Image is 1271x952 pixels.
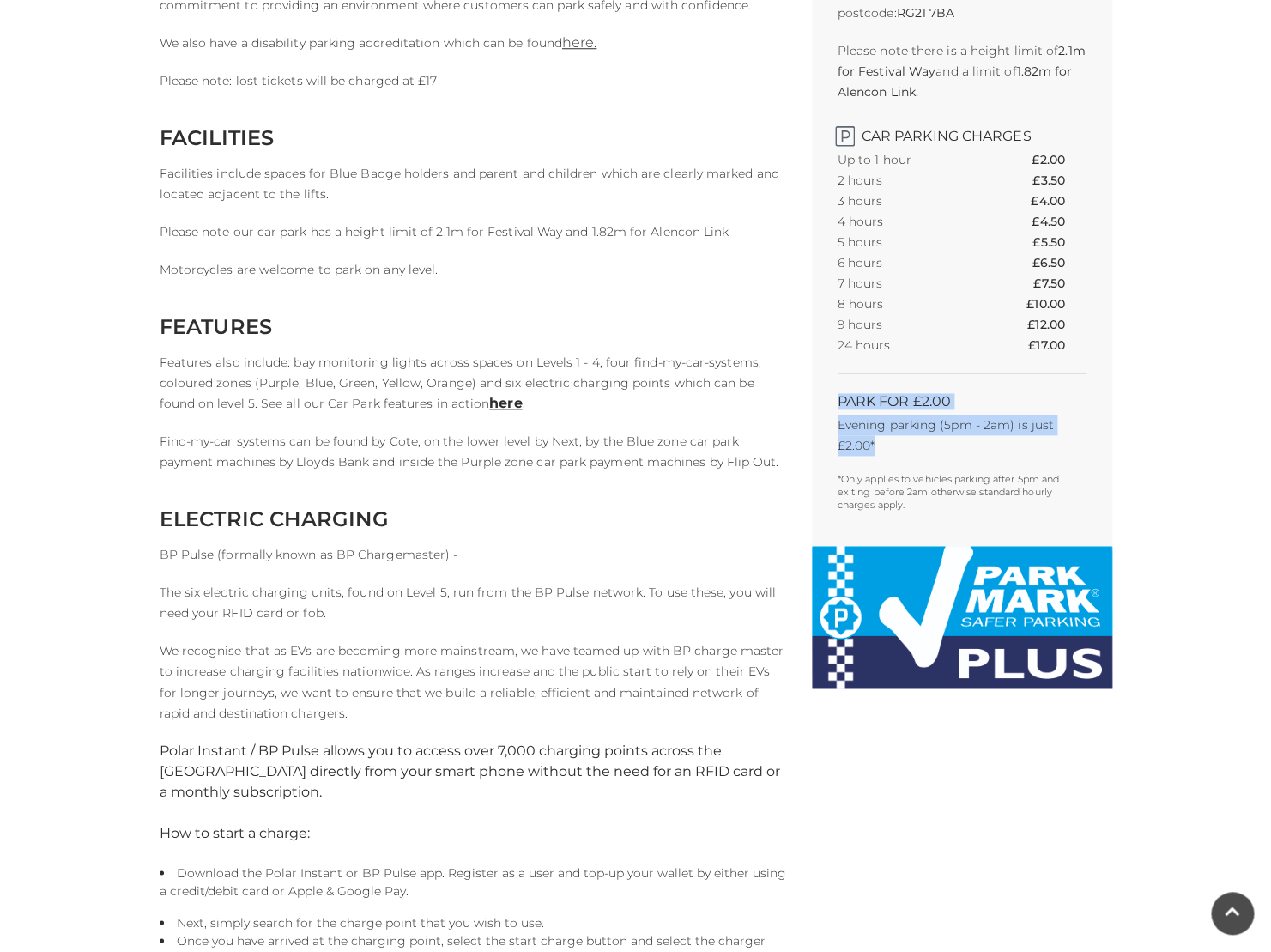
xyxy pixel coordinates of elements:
[838,119,1086,144] h2: Car Parking Charges
[160,740,786,802] div: Polar Instant / BP Pulse allows you to access over 7,000 charging points across the [GEOGRAPHIC_D...
[1028,335,1086,355] th: £17.00
[838,232,975,252] th: 5 hours
[838,294,975,314] th: 8 hours
[838,170,975,191] th: 2 hours
[838,415,1086,456] p: Evening parking (5pm - 2am) is just £2.00*
[160,506,786,531] h2: ELECTRIC CHARGING
[160,163,786,204] p: Facilities include spaces for Blue Badge holders and parent and children which are clearly marked...
[160,544,786,565] p: BP Pulse (formally known as BP Chargemaster) -
[1031,191,1086,211] th: £4.00
[160,314,786,339] h2: FEATURES
[838,473,1086,512] p: *Only applies to vehicles parking after 5pm and exiting before 2am otherwise standard hourly char...
[160,352,786,414] p: Features also include: bay monitoring lights across spaces on Levels 1 - 4, four find-my-car-syst...
[1032,232,1086,252] th: £5.50
[1032,211,1086,232] th: £4.50
[838,273,975,294] th: 7 hours
[1032,170,1086,191] th: £3.50
[838,314,975,335] th: 9 hours
[160,822,786,843] div: How to start a charge:
[160,913,786,931] li: Next, simply search for the charge point that you wish to use.
[838,40,1086,102] p: Please note there is a height limit of and a limit of
[1027,314,1086,335] th: £12.00
[1032,252,1086,273] th: £6.50
[160,259,786,280] p: Motorcycles are welcome to park on any level.
[160,221,786,242] p: Please note our car park has a height limit of 2.1m for Festival Way and 1.82m for Alencon Link
[1033,273,1086,294] th: £7.50
[160,864,786,900] li: Download the Polar Instant or BP Pulse app. Register as a user and top-up your wallet by either u...
[896,5,954,21] strong: RG21 7BA
[1032,149,1086,170] th: £2.00
[160,640,786,723] p: We recognise that as EVs are becoming more mainstream, we have teamed up with BP charge master to...
[160,431,786,472] p: Find-my-car systems can be found by Cote, on the lower level by Next, by the Blue zone car park p...
[160,33,786,53] p: We also have a disability parking accreditation which can be found
[1026,294,1086,314] th: £10.00
[838,393,1086,409] h2: PARK FOR £2.00
[160,70,786,91] p: Please note: lost tickets will be charged at £17
[489,395,522,411] a: here
[838,252,975,273] th: 6 hours
[838,335,975,355] th: 24 hours
[812,546,1112,688] img: Park-Mark-Plus-LG.jpeg
[838,191,975,211] th: 3 hours
[160,125,786,150] h2: FACILITIES
[838,211,975,232] th: 4 hours
[838,149,975,170] th: Up to 1 hour
[562,34,596,51] a: here.
[160,582,786,623] p: The six electric charging units, found on Level 5, run from the BP Pulse network. To use these, y...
